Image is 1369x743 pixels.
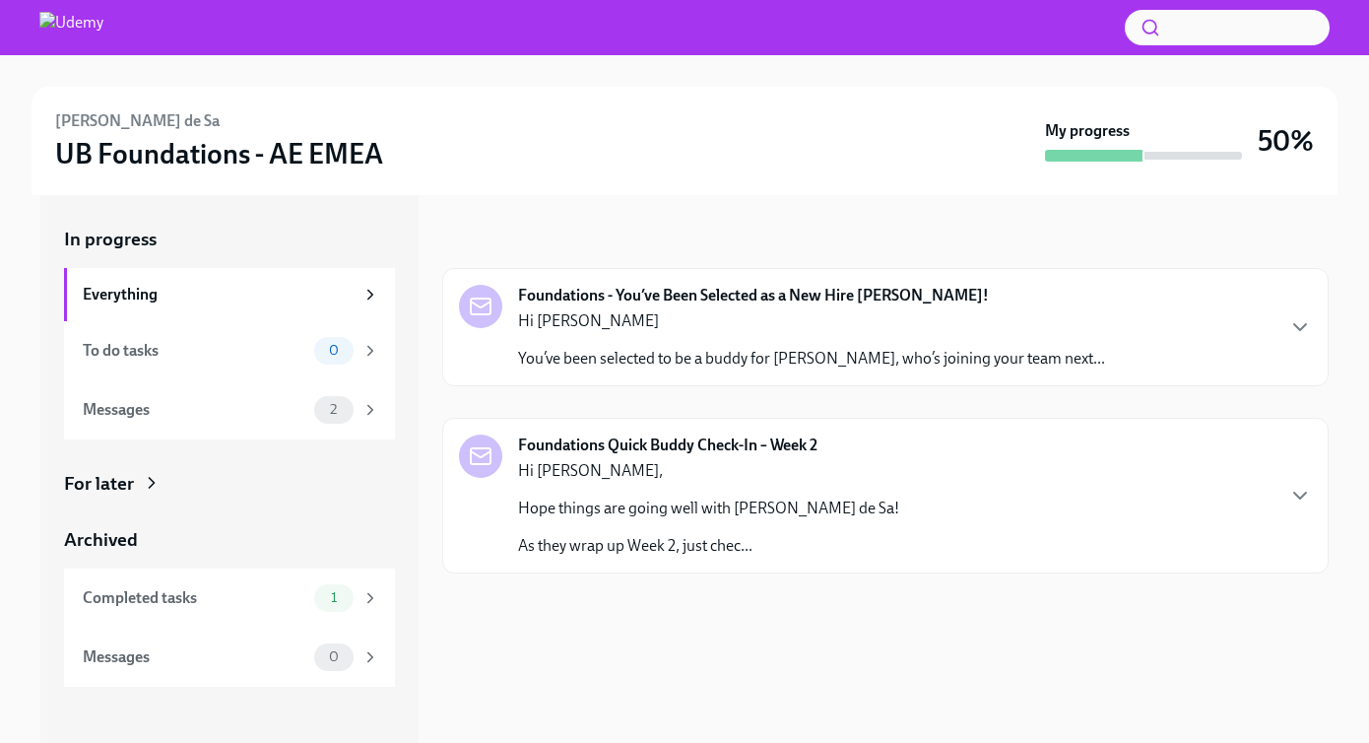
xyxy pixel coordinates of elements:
[317,649,351,664] span: 0
[83,284,354,305] div: Everything
[318,402,349,417] span: 2
[442,227,535,252] div: In progress
[64,471,134,497] div: For later
[83,587,306,609] div: Completed tasks
[83,646,306,668] div: Messages
[39,12,103,43] img: Udemy
[319,590,349,605] span: 1
[64,268,395,321] a: Everything
[518,310,1105,332] p: Hi [PERSON_NAME]
[64,227,395,252] a: In progress
[64,569,395,628] a: Completed tasks1
[64,527,395,553] a: Archived
[64,380,395,439] a: Messages2
[1258,123,1314,159] h3: 50%
[83,340,306,362] div: To do tasks
[83,399,306,421] div: Messages
[518,285,989,306] strong: Foundations - You’ve Been Selected as a New Hire [PERSON_NAME]!
[518,535,899,557] p: As they wrap up Week 2, just chec...
[64,471,395,497] a: For later
[317,343,351,358] span: 0
[55,110,220,132] h6: [PERSON_NAME] de Sa
[518,460,899,482] p: Hi [PERSON_NAME],
[64,321,395,380] a: To do tasks0
[518,498,899,519] p: Hope things are going well with [PERSON_NAME] de Sa!
[518,348,1105,370] p: You’ve been selected to be a buddy for [PERSON_NAME], who’s joining your team next...
[64,628,395,687] a: Messages0
[518,435,817,456] strong: Foundations Quick Buddy Check-In – Week 2
[1045,120,1130,142] strong: My progress
[55,136,383,171] h3: UB Foundations - AE EMEA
